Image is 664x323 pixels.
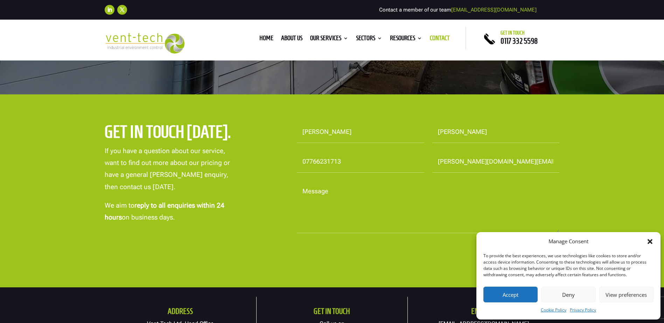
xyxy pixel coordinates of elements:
img: 2023-09-27T08_35_16.549ZVENT-TECH---Clear-background [105,33,185,53]
h2: Email us [408,307,559,319]
a: Follow on LinkedIn [105,5,114,15]
span: Get in touch [501,30,525,36]
input: Last Name [432,121,560,143]
input: Email Address [432,151,560,173]
a: Resources [390,36,422,43]
a: Cookie Policy [541,306,566,314]
input: First Name [297,121,424,143]
div: To provide the best experiences, we use technologies like cookies to store and/or access device i... [483,253,653,278]
input: Your Phone [297,151,424,173]
button: Deny [541,287,595,302]
a: Home [259,36,273,43]
span: We aim to [105,201,134,209]
a: 0117 332 5598 [501,37,538,45]
span: If you have a question about our service, want to find out more about our pricing or have a gener... [105,147,230,191]
a: Follow on X [117,5,127,15]
strong: reply to all enquiries within 24 hours [105,201,224,221]
h2: Get in touch [257,307,407,319]
h2: Address [105,307,256,319]
a: About us [281,36,302,43]
a: Privacy Policy [570,306,596,314]
button: Accept [483,287,538,302]
div: Manage Consent [548,237,588,246]
a: Our Services [310,36,348,43]
a: Sectors [356,36,382,43]
h2: Get in touch [DATE]. [105,121,251,146]
a: Contact [430,36,450,43]
span: on business days. [122,213,175,221]
button: View preferences [599,287,653,302]
div: Close dialog [646,238,653,245]
span: Contact a member of our team [379,7,537,13]
a: [EMAIL_ADDRESS][DOMAIN_NAME] [451,7,537,13]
